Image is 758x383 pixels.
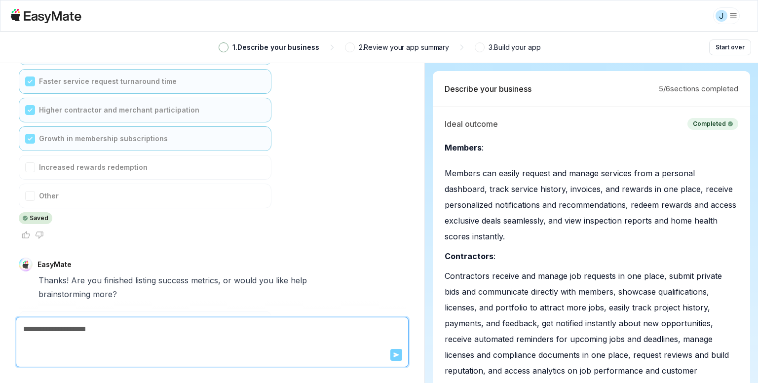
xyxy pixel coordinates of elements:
[693,119,733,128] div: Completed
[19,258,33,271] img: EasyMate Avatar
[445,83,531,95] p: Describe your business
[716,10,727,22] div: J
[87,273,102,287] span: you
[445,248,738,264] p: :
[38,287,90,301] span: brainstorming
[359,42,450,53] p: 2 . Review your app summary
[135,273,156,287] span: listing
[709,39,751,55] button: Start over
[93,287,117,301] span: more?
[445,118,498,130] p: Ideal outcome
[158,273,189,287] span: success
[445,143,482,153] strong: Members
[259,273,273,287] span: you
[445,140,738,155] p: :
[223,273,231,287] span: or
[489,42,540,53] p: 3 . Build your app
[234,273,257,287] span: would
[30,214,48,222] p: Saved
[445,251,493,261] strong: Contractors
[445,165,738,244] p: Members can easily request and manage services from a personal dashboard, track service history, ...
[232,42,319,53] p: 1 . Describe your business
[276,273,288,287] span: like
[38,260,72,269] p: EasyMate
[71,273,85,287] span: Are
[291,273,307,287] span: help
[104,273,133,287] span: finished
[659,83,738,95] p: 5 / 6 sections completed
[38,273,69,287] span: Thanks!
[191,273,221,287] span: metrics,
